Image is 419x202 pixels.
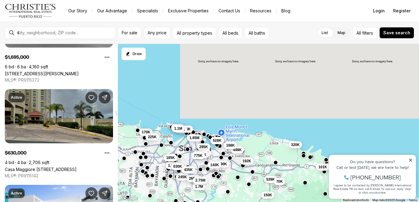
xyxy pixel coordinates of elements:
button: 70K [274,178,285,185]
button: All property types [173,27,216,39]
a: Our Story [63,7,92,15]
button: 168K [224,142,237,149]
span: 630K [173,164,182,169]
label: Map [333,27,350,38]
span: Any price [148,30,167,35]
button: All baths [245,27,269,39]
span: 1.7M [195,184,203,189]
img: logo [5,4,56,18]
button: Share Property [99,92,111,104]
button: 170K [139,129,153,136]
span: 192K [243,159,251,163]
button: 1.25M [166,162,180,169]
button: 225K [145,133,159,141]
button: 245K [176,173,189,181]
span: 150K [264,193,272,197]
a: Our Advantage [92,7,132,15]
button: 101K [316,163,329,171]
span: 1.25M [168,163,178,168]
button: 775K [191,152,205,159]
span: 435K [184,167,193,172]
span: 449K [233,148,242,152]
button: 2.75M [193,177,208,184]
span: 170K [142,130,150,135]
button: 185K [164,154,177,161]
button: 295K [197,143,210,151]
span: 2.75M [195,178,205,183]
span: For sale [122,30,137,35]
button: Share Property [99,187,111,199]
button: Login [369,5,388,17]
span: 101K [318,165,327,169]
button: 290K [216,160,230,168]
span: 70K [276,179,283,184]
button: 320K [289,141,302,148]
span: 1.65M [189,135,199,140]
button: 1.1M [172,125,185,132]
button: All beds [219,27,242,39]
span: [PHONE_NUMBER] [25,28,75,34]
span: 295K [199,145,208,149]
a: 153 CALLE MARTINETE, SAN JUAN PR, 00926 [5,71,79,76]
span: 245K [178,175,187,179]
button: 528K [210,137,224,144]
button: 175K [197,150,211,157]
button: 1.65M [187,134,202,141]
button: 168K [195,151,209,158]
span: filters [362,30,373,36]
p: Active [11,191,22,196]
button: 885K [179,126,193,133]
button: Start drawing [121,48,146,60]
div: Call or text [DATE], we are here to help! [6,19,87,23]
button: For sale [118,27,141,39]
button: Save search [379,27,414,39]
button: Property options [101,51,113,63]
span: 265K [189,176,198,181]
a: Specialists [132,7,163,15]
button: Register [390,5,414,17]
span: 168K [226,143,235,148]
span: 290K [219,162,227,166]
span: 225K [148,135,157,139]
span: All [356,30,361,36]
button: 449K [231,146,244,154]
button: 140K [208,161,222,169]
p: Active [11,95,22,100]
a: Blog [277,7,295,15]
span: Register [393,8,411,13]
span: 140K [210,163,219,167]
button: 435K [182,166,195,173]
button: 265K [187,175,200,182]
button: Allfilters [353,27,377,39]
button: 539K [264,176,277,183]
span: 185K [166,155,175,160]
span: 539K [266,177,275,182]
label: List [317,27,333,38]
span: 775K [194,153,203,158]
span: 320K [291,142,300,147]
span: Save search [383,30,410,35]
button: 795K [171,124,185,131]
button: 192K [240,157,254,165]
button: Save Property: 2219 CACIQUE #2219 [85,187,97,199]
button: 1.7M [193,183,206,190]
span: 168K [198,152,206,157]
div: Do you have questions? [6,14,87,18]
button: Contact Us [214,7,245,15]
a: Resources [245,7,276,15]
button: Property options [101,147,113,159]
button: 630K [171,163,185,170]
button: Any price [144,27,170,39]
span: 528K [213,138,222,143]
span: 1.1M [174,126,182,131]
button: 150K [261,191,275,199]
button: Save Property: Casa Maggiore 400 CALLE UNIÓN #202 [85,92,97,104]
a: Casa Maggiore 400 CALLE UNIÓN #202, GUAYNABO PR, 00971 [5,167,77,172]
a: Exclusive Properties [163,7,213,15]
span: I agree to be contacted by [PERSON_NAME] International Real Estate PR via text, call & email. To ... [8,37,86,48]
span: Login [373,8,385,13]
